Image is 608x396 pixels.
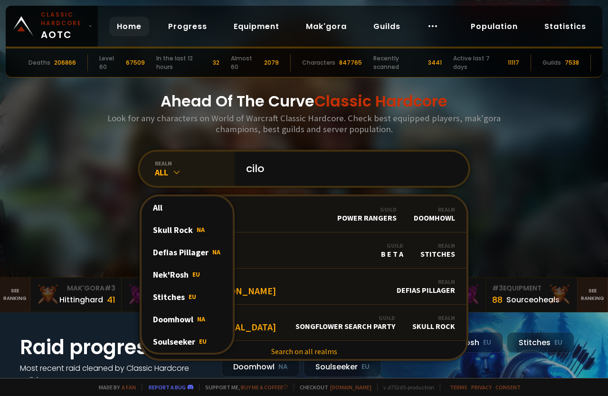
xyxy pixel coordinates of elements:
div: Guild [337,206,397,213]
div: Guilds [542,58,561,67]
a: Consent [495,384,521,391]
div: 2079 [264,58,279,67]
div: 7538 [565,58,579,67]
div: Guild [295,314,395,321]
div: Characters [302,58,335,67]
div: Level 60 [99,54,122,71]
div: Defias Pillager [142,241,233,263]
a: #3Equipment88Sourceoheals [486,278,578,312]
small: EU [483,338,491,348]
div: B E T A [381,242,403,259]
div: All [142,196,233,219]
span: NA [212,248,220,256]
span: Level 46 [204,312,276,321]
div: 206866 [54,58,76,67]
a: Equipment [226,17,287,36]
a: Seeranking [578,278,608,312]
div: Equipment [492,283,571,293]
div: 41 [107,293,115,306]
div: 11117 [508,58,519,67]
small: NA [278,362,288,372]
a: Mak'Gora#2Rivench100 [122,278,213,312]
div: Hittinghard [59,294,103,306]
div: 32 [213,58,219,67]
div: Skull Rock [142,219,233,241]
div: Active last 7 days [453,54,504,71]
a: Mak'gora [298,17,354,36]
div: Stitches [507,332,574,353]
div: [PERSON_NAME] [204,276,276,297]
a: Buy me a coffee [241,384,288,391]
div: Skull Rock [412,314,455,331]
div: 847765 [339,58,362,67]
div: Nek'Rosh [142,263,233,286]
span: Checkout [294,384,371,391]
a: Statistics [537,17,594,36]
h3: Look for any characters on World of Warcraft Classic Hardcore. Check best equipped players, mak'g... [104,113,504,135]
a: [DOMAIN_NAME] [330,384,371,391]
div: Stitches [142,286,233,308]
span: # 3 [492,283,503,293]
span: NA [197,225,205,234]
a: Classic HardcoreAOTC [6,6,98,47]
small: Classic Hardcore [41,10,85,28]
div: Doomhowl [142,308,233,330]
div: 3441 [428,58,442,67]
input: Search a character... [240,152,457,186]
div: Doomhowl [414,206,455,222]
div: All [155,167,235,178]
small: EU [554,338,562,348]
span: EU [199,337,207,346]
a: Level60CiloGuildPower RangersRealmDoomhowl [142,196,466,232]
div: Realm [397,278,455,285]
a: Level60[PERSON_NAME]RealmDefias Pillager [142,269,466,305]
div: Realm [420,242,455,249]
a: Level21CiloGuildB E T ARealmStitches [142,232,466,269]
div: In the last 12 hours [156,54,209,71]
div: Recently scanned [373,54,424,71]
h4: Most recent raid cleaned by Classic Hardcore guilds [20,362,210,386]
div: Almost 60 [231,54,260,71]
div: Mak'Gora [36,283,115,293]
h1: Raid progress [20,332,210,362]
div: Realm [412,314,455,321]
span: v. d752d5 - production [377,384,434,391]
div: Soulseeker [304,357,381,377]
a: Search on all realms [142,341,466,362]
div: Mak'Gora [127,283,207,293]
div: Deaths [28,58,50,67]
a: a fan [122,384,136,391]
div: realm [155,160,235,167]
div: Defias Pillager [397,278,455,295]
a: Privacy [471,384,492,391]
a: Report a bug [149,384,186,391]
div: Doomhowl [221,357,300,377]
div: Soulseeker [142,330,233,353]
span: Classic Hardcore [314,90,447,112]
a: Level46[MEDICAL_DATA]GuildSongflower Search PartyRealmSkull Rock [142,305,466,341]
div: 67509 [126,58,145,67]
span: # 3 [104,283,115,293]
span: EU [192,270,200,279]
a: Terms [450,384,467,391]
div: Sourceoheals [506,294,560,306]
span: Level 60 [204,276,276,285]
div: Power Rangers [337,206,397,222]
div: Guild [381,242,403,249]
div: Stitches [420,242,455,259]
span: Made by [93,384,136,391]
span: NA [197,315,205,323]
a: Population [463,17,525,36]
div: [MEDICAL_DATA] [204,312,276,333]
a: Mak'Gora#3Hittinghard41 [30,278,122,312]
a: Progress [161,17,215,36]
div: Realm [414,206,455,213]
a: Guilds [366,17,408,36]
div: 88 [492,293,503,306]
small: EU [361,362,370,372]
h1: Ahead Of The Curve [161,90,447,113]
div: Songflower Search Party [295,314,395,331]
a: Home [109,17,149,36]
span: EU [189,292,196,301]
span: Support me, [199,384,288,391]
